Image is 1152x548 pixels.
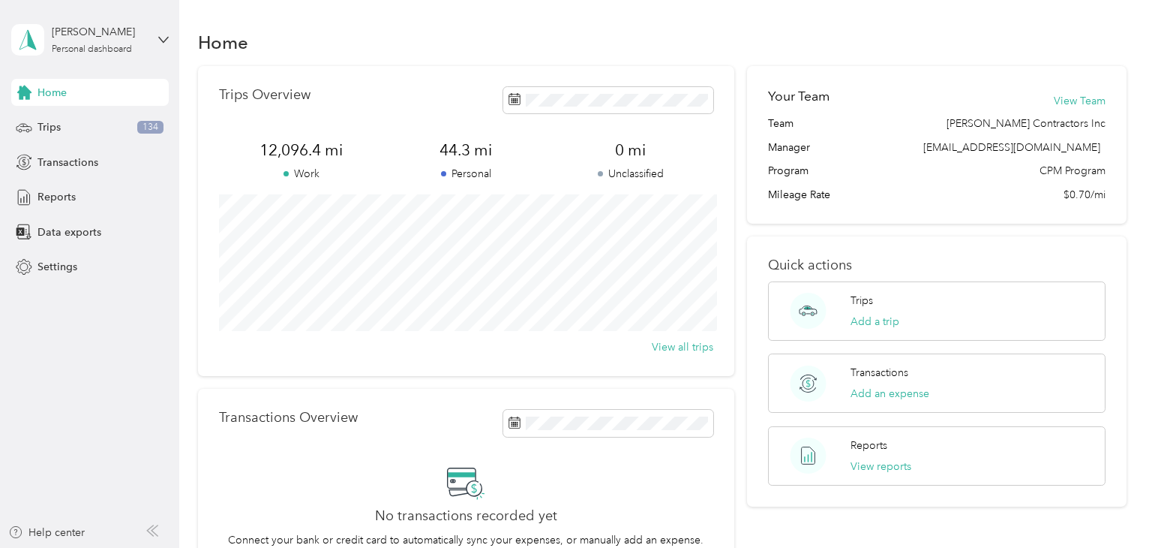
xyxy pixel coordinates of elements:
button: Add an expense [850,386,929,402]
p: Connect your bank or credit card to automatically sync your expenses, or manually add an expense. [228,532,703,548]
span: Trips [37,119,61,135]
p: Transactions [850,365,908,381]
button: Help center [8,525,85,540]
p: Quick actions [768,257,1105,273]
span: Manager [768,140,810,155]
span: 134 [137,121,163,134]
span: Mileage Rate [768,187,830,203]
span: 12,096.4 mi [219,140,384,161]
h2: No transactions recorded yet [375,508,557,524]
p: Transactions Overview [219,410,358,426]
button: View all trips [652,339,713,355]
span: [PERSON_NAME] Contractors Inc [946,116,1105,131]
span: Team [768,116,793,131]
button: View reports [850,459,911,474]
span: Data exports [37,224,101,240]
span: Reports [37,189,76,205]
h2: Your Team [768,87,829,106]
p: Personal [383,166,548,182]
div: Personal dashboard [52,45,132,54]
p: Reports [850,438,887,453]
span: 44.3 mi [383,140,548,161]
span: Program [768,163,808,179]
span: CPM Program [1039,163,1105,179]
button: Add a trip [850,314,899,330]
p: Work [219,166,384,182]
span: [EMAIL_ADDRESS][DOMAIN_NAME] [923,141,1100,154]
iframe: Everlance-gr Chat Button Frame [1068,464,1152,548]
p: Trips Overview [219,87,310,103]
div: [PERSON_NAME] [52,24,145,40]
span: Transactions [37,155,98,170]
h1: Home [198,35,248,50]
span: Settings [37,259,77,275]
p: Unclassified [548,166,713,182]
span: Home [37,85,67,101]
span: $0.70/mi [1063,187,1105,203]
span: 0 mi [548,140,713,161]
p: Trips [850,293,873,309]
button: View Team [1054,93,1105,109]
